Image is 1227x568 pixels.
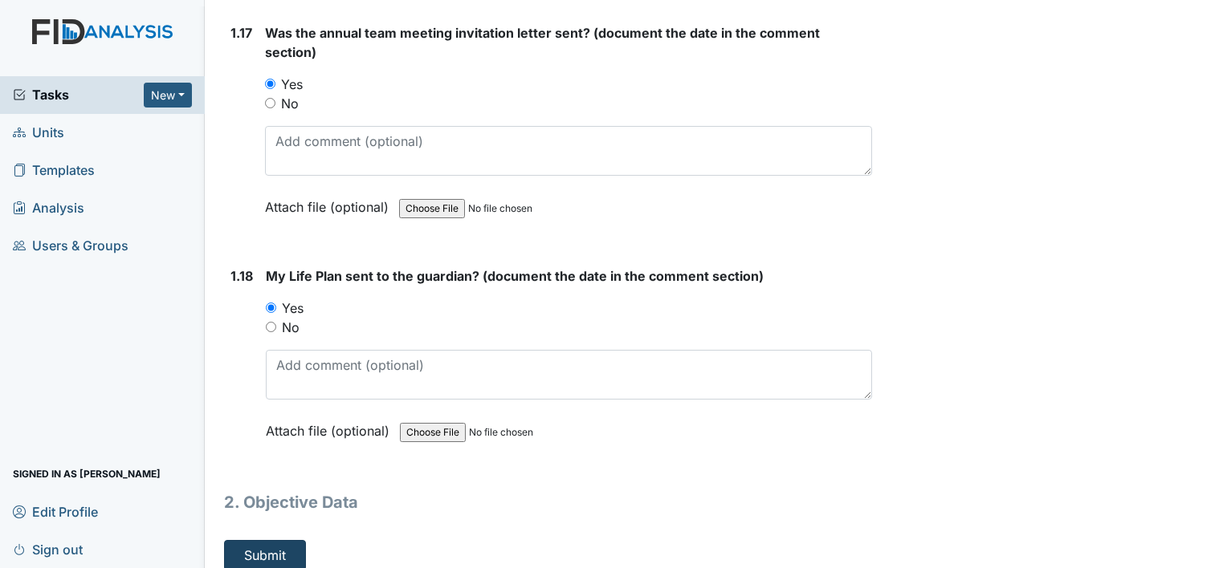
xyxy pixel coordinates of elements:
[265,25,820,60] span: Was the annual team meeting invitation letter sent? (document the date in the comment section)
[265,189,395,217] label: Attach file (optional)
[230,23,252,43] label: 1.17
[13,120,64,145] span: Units
[13,537,83,562] span: Sign out
[13,85,144,104] a: Tasks
[13,461,161,486] span: Signed in as [PERSON_NAME]
[144,83,192,108] button: New
[266,412,396,440] label: Attach file (optional)
[282,318,300,337] label: No
[281,75,303,94] label: Yes
[13,196,84,221] span: Analysis
[224,490,872,514] h1: 2. Objective Data
[266,302,276,313] input: Yes
[265,98,275,108] input: No
[13,158,95,183] span: Templates
[266,268,764,284] span: My Life Plan sent to the guardian? (document the date in the comment section)
[282,298,304,318] label: Yes
[13,233,128,258] span: Users & Groups
[13,499,98,524] span: Edit Profile
[265,79,275,89] input: Yes
[281,94,299,113] label: No
[266,322,276,332] input: No
[230,266,253,286] label: 1.18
